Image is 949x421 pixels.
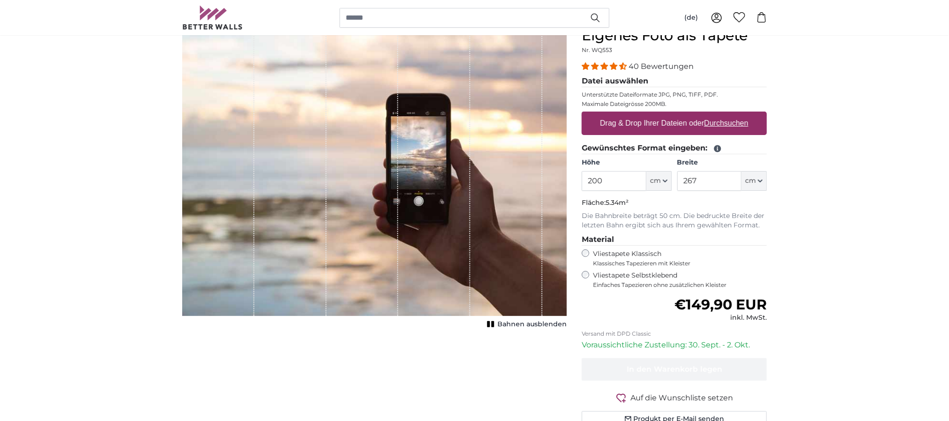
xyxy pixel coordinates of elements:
[582,158,671,167] label: Höhe
[582,100,767,108] p: Maximale Dateigrösse 200MB.
[582,62,629,71] span: 4.38 stars
[593,260,759,267] span: Klassisches Tapezieren mit Kleister
[741,171,767,191] button: cm
[497,320,567,329] span: Bahnen ausblenden
[582,234,767,246] legend: Material
[582,330,767,338] p: Versand mit DPD Classic
[582,198,767,208] p: Fläche:
[745,176,756,186] span: cm
[582,339,767,351] p: Voraussichtliche Zustellung: 30. Sept. - 2. Okt.
[182,27,567,331] div: 1 of 1
[675,296,767,313] span: €149,90 EUR
[593,271,767,289] label: Vliestapete Selbstklebend
[582,91,767,98] p: Unterstützte Dateiformate JPG, PNG, TIFF, PDF.
[629,62,694,71] span: 40 Bewertungen
[627,365,722,374] span: In den Warenkorb legen
[677,9,705,26] button: (de)
[582,27,767,44] h1: Eigenes Foto als Tapete
[675,313,767,323] div: inkl. MwSt.
[582,358,767,381] button: In den Warenkorb legen
[593,249,759,267] label: Vliestapete Klassisch
[593,281,767,289] span: Einfaches Tapezieren ohne zusätzlichen Kleister
[704,119,749,127] u: Durchsuchen
[596,114,752,133] label: Drag & Drop Ihrer Dateien oder
[677,158,767,167] label: Breite
[646,171,672,191] button: cm
[582,75,767,87] legend: Datei auswählen
[182,6,243,30] img: Betterwalls
[630,392,733,404] span: Auf die Wunschliste setzen
[582,392,767,404] button: Auf die Wunschliste setzen
[582,143,767,154] legend: Gewünschtes Format eingeben:
[582,46,612,53] span: Nr. WQ553
[606,198,629,207] span: 5.34m²
[484,318,567,331] button: Bahnen ausblenden
[582,211,767,230] p: Die Bahnbreite beträgt 50 cm. Die bedruckte Breite der letzten Bahn ergibt sich aus Ihrem gewählt...
[650,176,661,186] span: cm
